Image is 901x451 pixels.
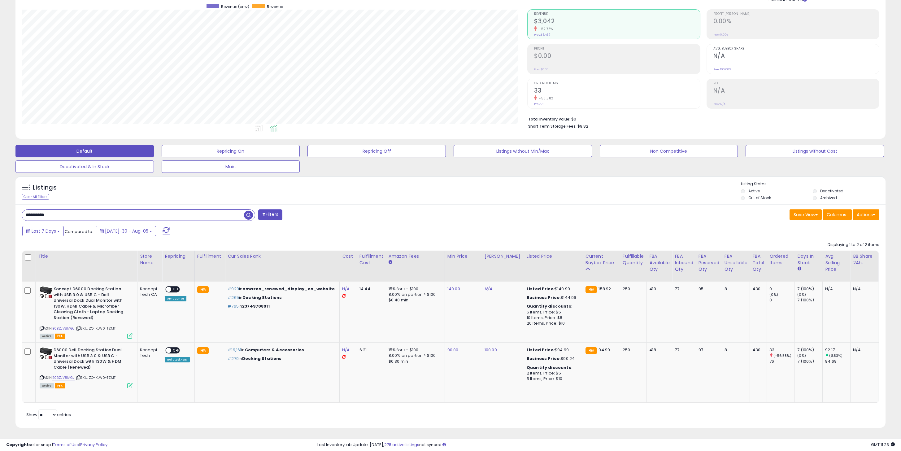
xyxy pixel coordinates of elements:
[773,353,791,358] small: (-56.58%)
[389,253,442,260] div: Amazon Fees
[527,347,555,353] b: Listed Price:
[38,253,135,260] div: Title
[713,87,879,95] h2: N/A
[585,286,597,293] small: FBA
[527,253,580,260] div: Listed Price
[242,356,281,361] span: Docking Stations
[828,242,879,248] div: Displaying 1 to 2 of 2 items
[713,68,731,71] small: Prev: 100.00%
[228,303,239,309] span: #765
[228,347,335,353] p: in
[790,209,822,220] button: Save View
[797,359,822,364] div: 7 (100%)
[40,383,54,388] span: All listings currently available for purchase on Amazon
[165,357,190,362] div: Related ASIN
[829,353,842,358] small: (8.83%)
[585,347,597,354] small: FBA
[389,260,392,265] small: Amazon Fees.
[623,286,642,292] div: 250
[823,209,852,220] button: Columns
[797,286,822,292] div: 7 (100%)
[140,286,157,297] div: Koncept Tech CA
[528,115,875,122] li: $0
[713,52,879,61] h2: N/A
[769,347,794,353] div: 33
[342,347,350,353] a: N/A
[242,286,335,292] span: amazon_renewed_display_on_website
[389,359,440,364] div: $0.30 min
[527,295,561,300] b: Business Price:
[527,347,578,353] div: $94.99
[527,304,578,309] div: :
[797,266,801,272] small: Days In Stock.
[317,442,895,448] div: Last InventoryLab Update: [DATE], not synced.
[32,228,56,234] span: Last 7 Days
[228,304,335,309] p: in
[342,286,350,292] a: N/A
[76,375,115,380] span: | SKU: ZO-KLW0-TZMT
[527,365,578,370] div: :
[713,82,879,85] span: ROI
[527,356,578,361] div: $90.24
[748,188,760,194] label: Active
[752,347,762,353] div: 430
[228,295,239,300] span: #265
[527,370,578,376] div: 2 Items, Price: $5
[527,303,571,309] b: Quantity discounts
[228,295,335,300] p: in
[53,442,79,448] a: Terms of Use
[55,334,65,339] span: FBA
[623,347,642,353] div: 250
[797,353,806,358] small: (0%)
[245,347,304,353] span: Computers & Accessories
[26,412,71,418] span: Show: entries
[534,12,700,16] span: Revenue
[389,286,440,292] div: 15% for <= $100
[675,347,691,353] div: 77
[748,195,771,200] label: Out of Stock
[752,286,762,292] div: 430
[454,145,592,157] button: Listings without Min/Max
[527,309,578,315] div: 5 Items, Price: $5
[33,183,57,192] h5: Listings
[359,253,383,266] div: Fulfillment Cost
[162,160,300,173] button: Main
[165,296,186,301] div: Amazon AI
[221,4,249,9] span: Revenue (prev)
[769,286,794,292] div: 0
[527,365,571,370] b: Quantity discounts
[22,194,49,200] div: Clear All Filters
[746,145,884,157] button: Listings without Cost
[527,286,578,292] div: $149.99
[725,347,745,353] div: 8
[40,286,133,338] div: ASIN:
[447,347,459,353] a: 90.00
[54,286,129,322] b: Koncept D6000 Docking Station with USB 3.0 & USB C - Dell Universal Dock Dual Monitor with 130W, ...
[342,253,354,260] div: Cost
[853,286,873,292] div: N/A
[534,52,700,61] h2: $0.00
[228,347,241,353] span: #19,161
[389,347,440,353] div: 15% for <= $100
[359,347,381,353] div: 6.21
[675,286,691,292] div: 77
[769,359,794,364] div: 76
[699,253,719,273] div: FBA Reserved Qty
[675,253,693,273] div: FBA inbound Qty
[797,347,822,353] div: 7 (100%)
[534,82,700,85] span: Ordered Items
[54,347,129,372] b: D6000 Dell Docking Station Dual Monitor with USB 3.0 & USB C - Universal Dock with 130W & HDMI Ca...
[820,188,843,194] label: Deactivated
[485,253,521,260] div: [PERSON_NAME]
[76,326,115,331] span: | SKU: ZO-KLW0-TZMT
[96,226,156,236] button: [DATE]-30 - Aug-05
[825,359,850,364] div: 84.69
[853,253,876,266] div: BB Share 24h.
[699,347,717,353] div: 97
[171,287,181,292] span: OFF
[171,348,181,353] span: OFF
[537,96,554,101] small: -56.58%
[827,212,846,218] span: Columns
[267,4,283,9] span: Revenue
[197,253,222,260] div: Fulfillment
